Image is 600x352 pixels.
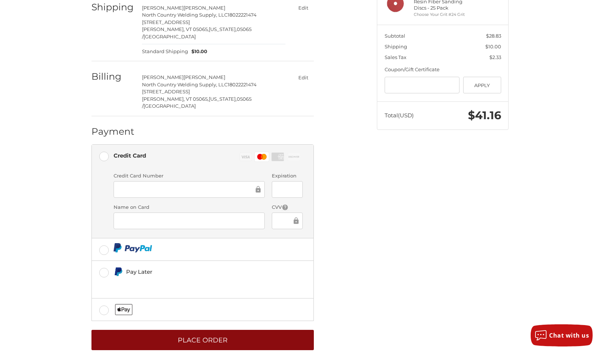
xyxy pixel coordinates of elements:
h2: Shipping [91,1,135,13]
label: Name on Card [114,204,265,211]
span: $2.33 [489,54,501,60]
span: North Country Welding Supply, LLC [142,82,228,87]
label: Expiration [272,172,302,180]
span: $10.00 [485,44,501,49]
span: [PERSON_NAME] [142,74,184,80]
span: [STREET_ADDRESS] [142,19,190,25]
span: [PERSON_NAME] [142,5,184,11]
button: Edit [292,3,314,13]
span: Sales Tax [385,54,406,60]
span: $28.83 [486,33,501,39]
li: Choose Your Grit #24 Grit [414,11,470,18]
button: Place Order [91,330,314,350]
div: Credit Card [114,149,146,162]
img: Applepay icon [115,304,132,315]
span: North Country Welding Supply, LLC [142,12,228,18]
span: $10.00 [188,48,208,55]
span: Total (USD) [385,112,414,119]
span: [GEOGRAPHIC_DATA] [143,34,196,39]
span: [PERSON_NAME] [184,74,225,80]
label: Credit Card Number [114,172,265,180]
span: [GEOGRAPHIC_DATA] [143,103,196,109]
span: [PERSON_NAME], VT 05065, [142,26,209,32]
span: [US_STATE], [209,96,237,102]
span: [US_STATE], [209,26,237,32]
span: Chat with us [549,331,589,339]
h2: Billing [91,71,135,82]
span: 18022221474 [228,82,257,87]
label: CVV [272,204,302,211]
button: Edit [292,72,314,83]
img: Pay Later icon [114,267,123,276]
span: Subtotal [385,33,405,39]
span: 05065 / [142,26,252,39]
span: $41.16 [468,108,501,122]
button: Apply [463,77,501,93]
iframe: Secure Credit Card Frame - Expiration Date [277,185,297,194]
div: Coupon/Gift Certificate [385,66,501,73]
span: [STREET_ADDRESS] [142,89,190,94]
button: Chat with us [531,324,593,346]
h2: Payment [91,126,135,137]
iframe: Secure Credit Card Frame - CVV [277,217,292,225]
span: Standard Shipping [142,48,188,55]
img: PayPal icon [114,243,152,252]
input: Gift Certificate or Coupon Code [385,77,460,93]
span: [PERSON_NAME] [184,5,225,11]
iframe: Secure Credit Card Frame - Credit Card Number [119,185,254,194]
span: 18022221474 [228,12,257,18]
span: Shipping [385,44,407,49]
span: [PERSON_NAME], VT 05065, [142,96,209,102]
iframe: Secure Credit Card Frame - Cardholder Name [119,217,260,225]
iframe: PayPal Message 1 [114,278,263,289]
div: Pay Later [126,266,263,278]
